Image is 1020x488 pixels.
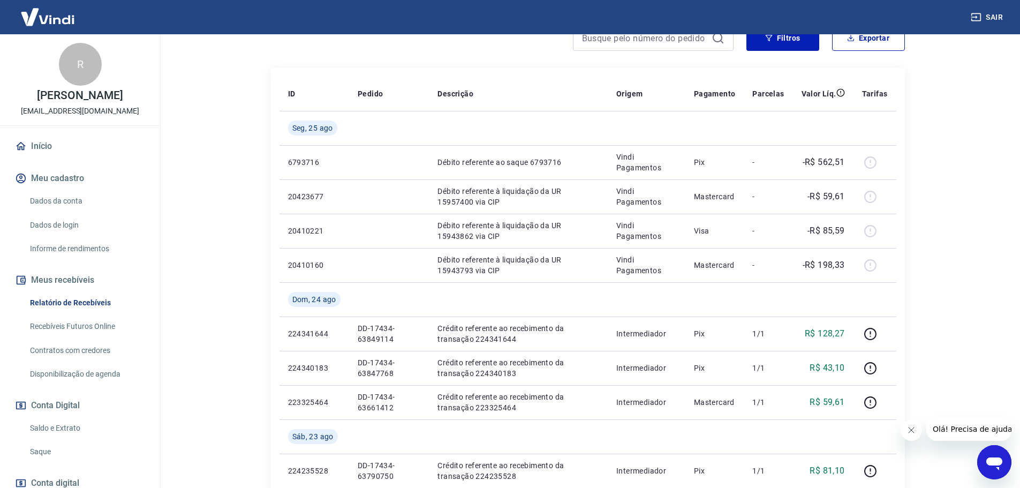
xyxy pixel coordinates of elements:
[37,90,123,101] p: [PERSON_NAME]
[805,327,845,340] p: R$ 128,27
[59,43,102,86] div: R
[288,226,341,236] p: 20410221
[926,417,1011,441] iframe: Mensagem da empresa
[288,397,341,408] p: 223325464
[616,152,677,173] p: Vindi Pagamentos
[694,328,736,339] p: Pix
[752,260,784,271] p: -
[694,226,736,236] p: Visa
[694,191,736,202] p: Mastercard
[832,25,905,51] button: Exportar
[437,186,599,207] p: Débito referente à liquidação da UR 15957400 via CIP
[901,419,922,441] iframe: Fechar mensagem
[746,25,819,51] button: Filtros
[616,186,677,207] p: Vindi Pagamentos
[810,464,844,477] p: R$ 81,10
[752,328,784,339] p: 1/1
[752,88,784,99] p: Parcelas
[437,392,599,413] p: Crédito referente ao recebimento da transação 223325464
[26,441,147,463] a: Saque
[358,460,421,482] p: DD-17434-63790750
[977,445,1011,479] iframe: Botão para abrir a janela de mensagens
[292,123,333,133] span: Seg, 25 ago
[752,397,784,408] p: 1/1
[26,316,147,337] a: Recebíveis Futuros Online
[616,254,677,276] p: Vindi Pagamentos
[437,357,599,379] p: Crédito referente ao recebimento da transação 224340183
[26,417,147,439] a: Saldo e Extrato
[26,238,147,260] a: Informe de rendimentos
[437,157,599,168] p: Débito referente ao saque 6793716
[752,226,784,236] p: -
[6,7,90,16] span: Olá! Precisa de ajuda?
[13,268,147,292] button: Meus recebíveis
[582,30,707,46] input: Busque pelo número do pedido
[810,396,844,409] p: R$ 59,61
[616,88,643,99] p: Origem
[13,1,82,33] img: Vindi
[752,157,784,168] p: -
[13,394,147,417] button: Conta Digital
[616,466,677,476] p: Intermediador
[969,7,1007,27] button: Sair
[288,363,341,373] p: 224340183
[437,323,599,344] p: Crédito referente ao recebimento da transação 224341644
[26,190,147,212] a: Dados da conta
[358,357,421,379] p: DD-17434-63847768
[13,167,147,190] button: Meu cadastro
[358,323,421,344] p: DD-17434-63849114
[13,134,147,158] a: Início
[26,292,147,314] a: Relatório de Recebíveis
[802,88,836,99] p: Valor Líq.
[752,363,784,373] p: 1/1
[437,220,599,242] p: Débito referente à liquidação da UR 15943862 via CIP
[752,191,784,202] p: -
[616,328,677,339] p: Intermediador
[752,466,784,476] p: 1/1
[437,254,599,276] p: Débito referente à liquidação da UR 15943793 via CIP
[694,466,736,476] p: Pix
[26,340,147,362] a: Contratos com credores
[807,190,845,203] p: -R$ 59,61
[694,363,736,373] p: Pix
[292,431,334,442] span: Sáb, 23 ago
[26,363,147,385] a: Disponibilização de agenda
[288,88,296,99] p: ID
[358,88,383,99] p: Pedido
[358,392,421,413] p: DD-17434-63661412
[616,220,677,242] p: Vindi Pagamentos
[810,362,844,374] p: R$ 43,10
[694,260,736,271] p: Mastercard
[437,460,599,482] p: Crédito referente ao recebimento da transação 224235528
[21,106,139,117] p: [EMAIL_ADDRESS][DOMAIN_NAME]
[292,294,336,305] span: Dom, 24 ago
[288,157,341,168] p: 6793716
[862,88,888,99] p: Tarifas
[694,88,736,99] p: Pagamento
[807,224,845,237] p: -R$ 85,59
[288,466,341,476] p: 224235528
[26,214,147,236] a: Dados de login
[616,397,677,408] p: Intermediador
[288,260,341,271] p: 20410160
[694,397,736,408] p: Mastercard
[803,259,845,272] p: -R$ 198,33
[288,328,341,339] p: 224341644
[694,157,736,168] p: Pix
[288,191,341,202] p: 20423677
[616,363,677,373] p: Intermediador
[437,88,473,99] p: Descrição
[803,156,845,169] p: -R$ 562,51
